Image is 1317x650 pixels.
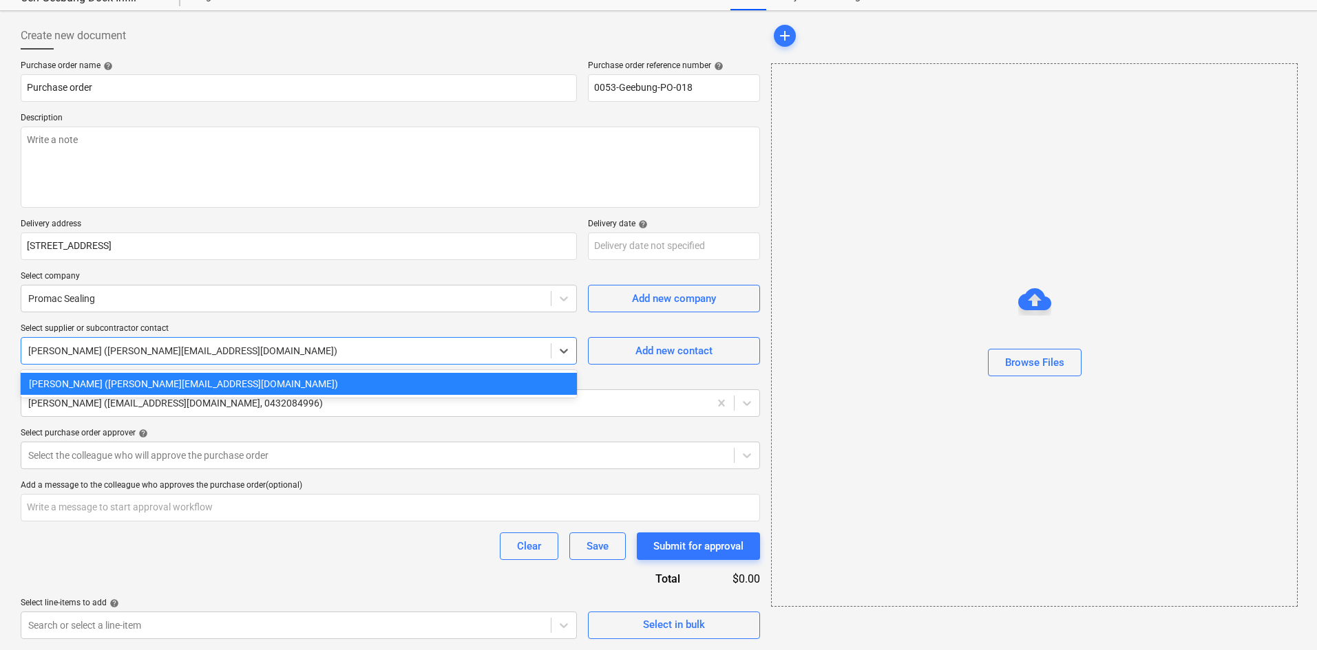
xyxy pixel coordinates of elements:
[500,532,558,560] button: Clear
[21,373,577,395] div: [PERSON_NAME] ([PERSON_NAME][EMAIL_ADDRESS][DOMAIN_NAME])
[581,571,702,587] div: Total
[21,61,577,72] div: Purchase order name
[569,532,626,560] button: Save
[21,271,577,285] p: Select company
[653,537,744,555] div: Submit for approval
[777,28,793,44] span: add
[21,219,577,232] p: Delivery address
[517,537,541,555] div: Clear
[107,598,119,608] span: help
[588,232,760,260] input: Delivery date not specified
[21,480,760,491] div: Add a message to the colleague who approves the purchase order (optional)
[21,428,760,439] div: Select purchase order approver
[1248,584,1317,650] iframe: Chat Widget
[637,532,760,560] button: Submit for approval
[21,28,126,44] span: Create new document
[588,611,760,639] button: Select in bulk
[136,429,148,438] span: help
[21,232,577,260] input: Delivery address
[21,74,577,102] input: Document name
[988,349,1082,376] button: Browse Files
[21,323,577,337] p: Select supplier or subcontractor contact
[632,290,716,307] div: Add new company
[643,616,705,633] div: Select in bulk
[702,571,760,587] div: $0.00
[771,63,1298,607] div: Browse Files
[587,537,609,555] div: Save
[101,61,113,71] span: help
[1005,354,1064,371] div: Browse Files
[588,61,760,72] div: Purchase order reference number
[711,61,724,71] span: help
[588,285,760,312] button: Add new company
[21,494,760,521] input: Write a message to start approval workflow
[635,219,648,229] span: help
[588,74,760,102] input: Order number
[588,337,760,365] button: Add new contact
[635,342,713,360] div: Add new contact
[588,219,760,230] div: Delivery date
[21,113,760,127] p: Description
[21,598,577,609] div: Select line-items to add
[21,373,577,395] div: Neil McFarland (neil@promacsealing.com.au)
